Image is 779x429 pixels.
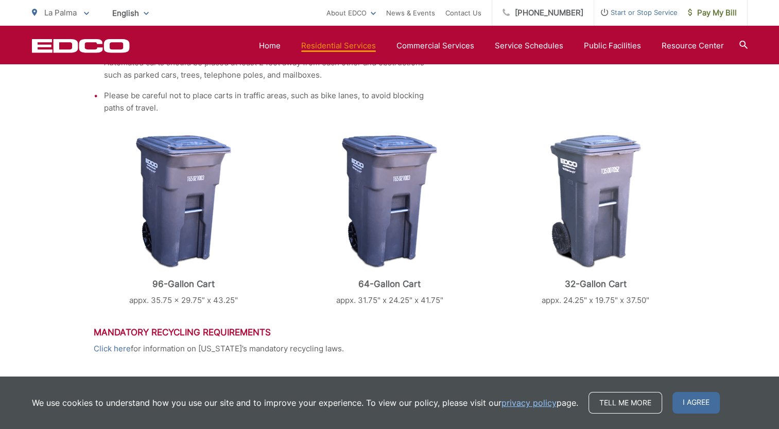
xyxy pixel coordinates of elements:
[44,8,77,17] span: La Palma
[445,7,481,19] a: Contact Us
[32,39,130,53] a: EDCD logo. Return to the homepage.
[495,40,563,52] a: Service Schedules
[342,135,437,269] img: cart-trash.png
[584,40,641,52] a: Public Facilities
[94,294,274,307] p: appx. 35.75 x 29.75” x 43.25"
[662,40,724,52] a: Resource Center
[326,7,376,19] a: About EDCO
[505,294,685,307] p: appx. 24.25" x 19.75" x 37.50"
[104,57,434,81] li: Automated carts should be placed at least 2 feet away from each other and obstructions such as pa...
[259,40,281,52] a: Home
[301,40,376,52] a: Residential Services
[94,343,686,355] p: for information on [US_STATE]’s mandatory recycling laws.
[94,343,131,355] a: Click here
[688,7,737,19] span: Pay My Bill
[386,7,435,19] a: News & Events
[396,40,474,52] a: Commercial Services
[550,135,641,269] img: cart-trash-32.png
[299,294,479,307] p: appx. 31.75" x 24.25" x 41.75"
[94,327,686,337] h3: Mandatory Recycling Requirements
[32,397,578,409] p: We use cookies to understand how you use our site and to improve your experience. To view our pol...
[505,279,685,289] p: 32-Gallon Cart
[299,279,479,289] p: 64-Gallon Cart
[105,4,157,22] span: English
[104,90,434,114] li: Please be careful not to place carts in traffic areas, such as bike lanes, to avoid blocking path...
[94,279,274,289] p: 96-Gallon Cart
[501,397,557,409] a: privacy policy
[136,135,231,269] img: cart-trash.png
